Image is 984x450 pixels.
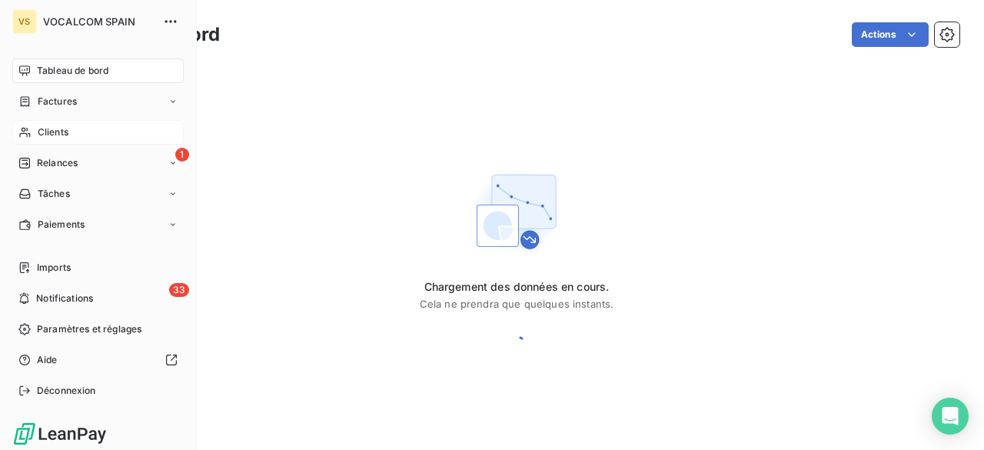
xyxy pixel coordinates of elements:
[852,22,929,47] button: Actions
[37,353,58,367] span: Aide
[38,125,68,139] span: Clients
[12,348,184,372] a: Aide
[43,15,154,28] span: VOCALCOM SPAIN
[12,422,108,446] img: Logo LeanPay
[37,156,78,170] span: Relances
[169,283,189,297] span: 33
[37,384,96,398] span: Déconnexion
[420,279,614,295] span: Chargement des données en cours.
[12,9,37,34] div: VS
[38,187,70,201] span: Tâches
[38,95,77,108] span: Factures
[175,148,189,162] span: 1
[37,322,141,336] span: Paramètres et réglages
[467,162,566,261] img: First time
[38,218,85,232] span: Paiements
[36,292,93,305] span: Notifications
[37,64,108,78] span: Tableau de bord
[932,398,969,435] div: Open Intercom Messenger
[420,298,614,310] span: Cela ne prendra que quelques instants.
[37,261,71,275] span: Imports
